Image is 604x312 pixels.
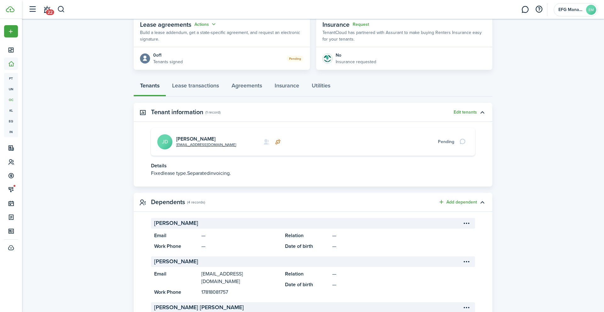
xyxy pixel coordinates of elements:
button: Open sidebar [26,3,38,15]
avatar-text: JD [157,134,172,149]
avatar-text: EM [586,5,596,15]
a: pt [4,73,18,84]
button: Open menu [4,25,18,37]
panel-main-description: — [332,281,472,288]
p: Fixed Separated [151,170,475,177]
button: Open menu [194,21,217,28]
a: oc [4,94,18,105]
panel-main-title: Date of birth [285,242,329,250]
panel-main-title: Tenant information [151,109,203,116]
p: Details [151,162,475,170]
panel-main-section-header: [PERSON_NAME] [151,256,475,267]
a: eq [4,116,18,126]
a: in [4,126,18,137]
a: Insurance [268,78,305,97]
p: TenantCloud has partnered with Assurant to make buying Renters Insurance easy for your tenants. [322,29,486,42]
a: Utilities [305,78,337,97]
span: Insurance [322,20,350,29]
button: Open resource center [534,4,544,15]
panel-main-title: Dependents [151,198,185,206]
a: Lease transactions [166,78,225,97]
panel-main-description: [EMAIL_ADDRESS][DOMAIN_NAME] [201,270,279,285]
button: Open menu [461,218,472,229]
p: Tenants signed [153,58,183,65]
a: [EMAIL_ADDRESS][DOMAIN_NAME] [176,142,236,148]
span: lease type. [163,170,187,177]
panel-main-title: Date of birth [285,281,329,288]
span: Lease agreements [140,20,191,29]
panel-main-title: Work Phone [154,242,198,250]
div: No [336,52,376,58]
a: Messaging [519,2,531,18]
img: Insurance protection [322,53,333,64]
a: un [4,84,18,94]
panel-main-description: — [332,242,472,250]
panel-main-subtitle: (4 records) [187,199,205,205]
button: Search [57,4,65,15]
img: TenantCloud [6,6,14,12]
panel-main-description: 17818081757 [201,288,279,296]
a: kl [4,105,18,116]
span: 22 [46,9,54,15]
panel-main-subtitle: (1 record) [205,109,221,115]
panel-main-description: — [332,232,472,239]
button: Toggle accordion [477,107,488,118]
panel-main-title: Email [154,270,198,285]
button: Toggle accordion [477,197,488,208]
a: Agreements [225,78,268,97]
button: Request [353,22,369,27]
panel-main-title: Work Phone [154,288,198,296]
panel-main-description: — [201,242,279,250]
panel-main-description: — [332,270,472,278]
div: 0 of 1 [153,52,183,58]
panel-main-title: Relation [285,232,329,239]
button: Edit tenants [454,110,477,115]
div: Pending [438,138,454,145]
p: Build a lease addendum, get a state-specific agreement, and request an electronic signature. [140,29,304,42]
a: Notifications [41,2,53,18]
status: Pending [287,56,304,62]
span: invoicing. [210,170,231,177]
panel-main-title: Relation [285,270,329,278]
span: EFG Management [558,8,584,12]
a: [PERSON_NAME] [176,135,215,142]
button: Actions [194,21,217,28]
panel-main-description: — [201,232,279,239]
p: Insurance requested [336,58,376,65]
panel-main-title: Email [154,232,198,239]
button: Open menu [461,256,472,267]
panel-main-body: Toggle accordion [134,128,492,187]
button: Add dependent [438,198,477,206]
panel-main-section-header: [PERSON_NAME] [151,218,475,229]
